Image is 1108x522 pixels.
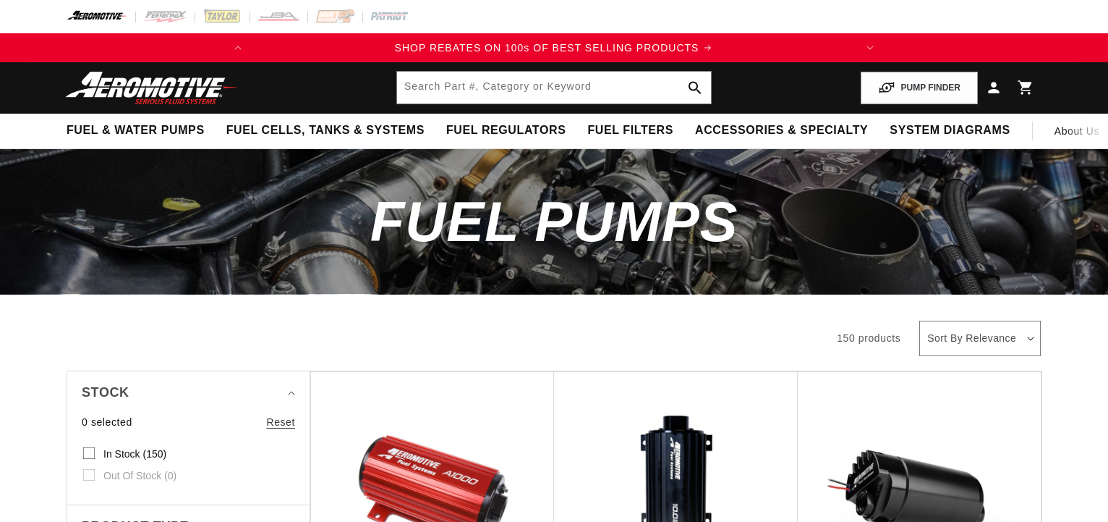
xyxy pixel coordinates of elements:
[252,40,856,56] div: 1 of 2
[435,114,576,148] summary: Fuel Regulators
[223,33,252,62] button: Translation missing: en.sections.announcements.previous_announcement
[252,40,856,56] a: SHOP REBATES ON 100s OF BEST SELLING PRODUCTS
[587,123,673,138] span: Fuel Filters
[679,72,711,104] button: search button
[684,114,879,148] summary: Accessories & Specialty
[82,382,129,403] span: Stock
[856,33,885,62] button: Translation missing: en.sections.announcements.next_announcement
[266,414,295,430] a: Reset
[397,72,711,104] input: Search by Part Number, Category or Keyword
[861,72,978,104] button: PUMP FINDER
[103,469,176,482] span: Out of stock (0)
[879,114,1020,148] summary: System Diagrams
[1054,125,1099,137] span: About Us
[252,40,856,56] div: Announcement
[226,123,425,138] span: Fuel Cells, Tanks & Systems
[61,71,242,105] img: Aeromotive
[103,447,166,460] span: In stock (150)
[370,190,738,253] span: Fuel Pumps
[82,414,132,430] span: 0 selected
[395,42,699,54] span: SHOP REBATES ON 100s OF BEST SELLING PRODUCTS
[446,123,566,138] span: Fuel Regulators
[30,33,1078,62] slideshow-component: Translation missing: en.sections.announcements.announcement_bar
[216,114,435,148] summary: Fuel Cells, Tanks & Systems
[56,114,216,148] summary: Fuel & Water Pumps
[67,123,205,138] span: Fuel & Water Pumps
[695,123,868,138] span: Accessories & Specialty
[82,371,295,414] summary: Stock (0 selected)
[890,123,1010,138] span: System Diagrams
[837,332,900,344] span: 150 products
[576,114,684,148] summary: Fuel Filters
